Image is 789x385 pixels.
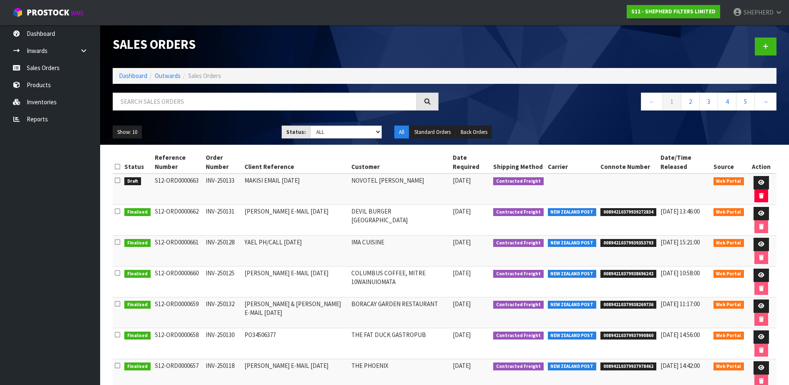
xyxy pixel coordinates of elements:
[493,208,544,216] span: Contracted Freight
[600,270,656,278] span: 00894210379938696242
[124,362,151,371] span: Finalised
[153,174,204,205] td: S12-ORD0000663
[242,174,349,205] td: MAKISI EMAIL [DATE]
[124,270,151,278] span: Finalised
[124,208,151,216] span: Finalised
[663,93,681,111] a: 1
[453,269,471,277] span: [DATE]
[600,301,656,309] span: 00894210379938269736
[600,332,656,340] span: 00894210379937990860
[153,328,204,359] td: S12-ORD0000658
[548,208,597,216] span: NEW ZEALAND POST
[286,128,306,136] strong: Status:
[204,297,242,328] td: INV-250132
[641,93,663,111] a: ←
[155,72,181,80] a: Outwards
[600,239,656,247] span: 00894210379939353793
[548,239,597,247] span: NEW ZEALAND POST
[453,207,471,215] span: [DATE]
[456,126,492,139] button: Back Orders
[153,151,204,174] th: Reference Number
[349,297,450,328] td: BORACAY GARDEN RESTAURANT
[681,93,700,111] a: 2
[548,270,597,278] span: NEW ZEALAND POST
[660,300,700,308] span: [DATE] 11:17:00
[71,9,84,17] small: WMS
[242,205,349,236] td: [PERSON_NAME] E-MAIL [DATE]
[699,93,718,111] a: 3
[242,267,349,297] td: [PERSON_NAME] E-MAIL [DATE]
[204,328,242,359] td: INV-250130
[713,208,744,216] span: Web Portal
[491,151,546,174] th: Shipping Method
[410,126,455,139] button: Standard Orders
[124,301,151,309] span: Finalised
[349,151,450,174] th: Customer
[204,151,242,174] th: Order Number
[548,362,597,371] span: NEW ZEALAND POST
[754,93,776,111] a: →
[713,301,744,309] span: Web Portal
[153,236,204,267] td: S12-ORD0000661
[548,301,597,309] span: NEW ZEALAND POST
[660,362,700,370] span: [DATE] 14:42:00
[493,332,544,340] span: Contracted Freight
[124,239,151,247] span: Finalised
[242,151,349,174] th: Client Reference
[546,151,599,174] th: Carrier
[113,38,439,51] h1: Sales Orders
[713,177,744,186] span: Web Portal
[119,72,147,80] a: Dashboard
[598,151,658,174] th: Connote Number
[660,238,700,246] span: [DATE] 15:21:00
[736,93,755,111] a: 5
[660,331,700,339] span: [DATE] 14:56:00
[493,239,544,247] span: Contracted Freight
[27,7,69,18] span: ProStock
[349,267,450,297] td: COLUMBUS COFFEE, MITRE 10WAINUIOMATA
[204,267,242,297] td: INV-250125
[451,93,777,113] nav: Page navigation
[718,93,736,111] a: 4
[13,7,23,18] img: cube-alt.png
[349,328,450,359] td: THE FAT DUCK GASTROPUB
[658,151,711,174] th: Date/Time Released
[548,332,597,340] span: NEW ZEALAND POST
[713,239,744,247] span: Web Portal
[124,177,141,186] span: Draft
[394,126,409,139] button: All
[631,8,716,15] strong: S12 - SHEPHERD FILTERS LIMITED
[349,236,450,267] td: IMA CUISINE
[713,332,744,340] span: Web Portal
[493,177,544,186] span: Contracted Freight
[124,332,151,340] span: Finalised
[188,72,221,80] span: Sales Orders
[349,174,450,205] td: NOVOTEL [PERSON_NAME]
[349,205,450,236] td: DEVIL BURGER [GEOGRAPHIC_DATA]
[746,151,776,174] th: Action
[113,93,417,111] input: Search sales orders
[493,362,544,371] span: Contracted Freight
[453,362,471,370] span: [DATE]
[660,269,700,277] span: [DATE] 10:58:00
[242,328,349,359] td: PO34506377
[153,297,204,328] td: S12-ORD0000659
[744,8,774,16] span: SHEPHERD
[493,270,544,278] span: Contracted Freight
[242,236,349,267] td: YAEL PH/CALL [DATE]
[204,236,242,267] td: INV-250128
[242,297,349,328] td: [PERSON_NAME] & [PERSON_NAME] E-MAIL [DATE]
[453,238,471,246] span: [DATE]
[713,362,744,371] span: Web Portal
[660,207,700,215] span: [DATE] 13:46:00
[122,151,153,174] th: Status
[453,176,471,184] span: [DATE]
[453,331,471,339] span: [DATE]
[453,300,471,308] span: [DATE]
[153,267,204,297] td: S12-ORD0000660
[711,151,746,174] th: Source
[493,301,544,309] span: Contracted Freight
[600,208,656,216] span: 00894210379939272834
[113,126,142,139] button: Show: 10
[153,205,204,236] td: S12-ORD0000662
